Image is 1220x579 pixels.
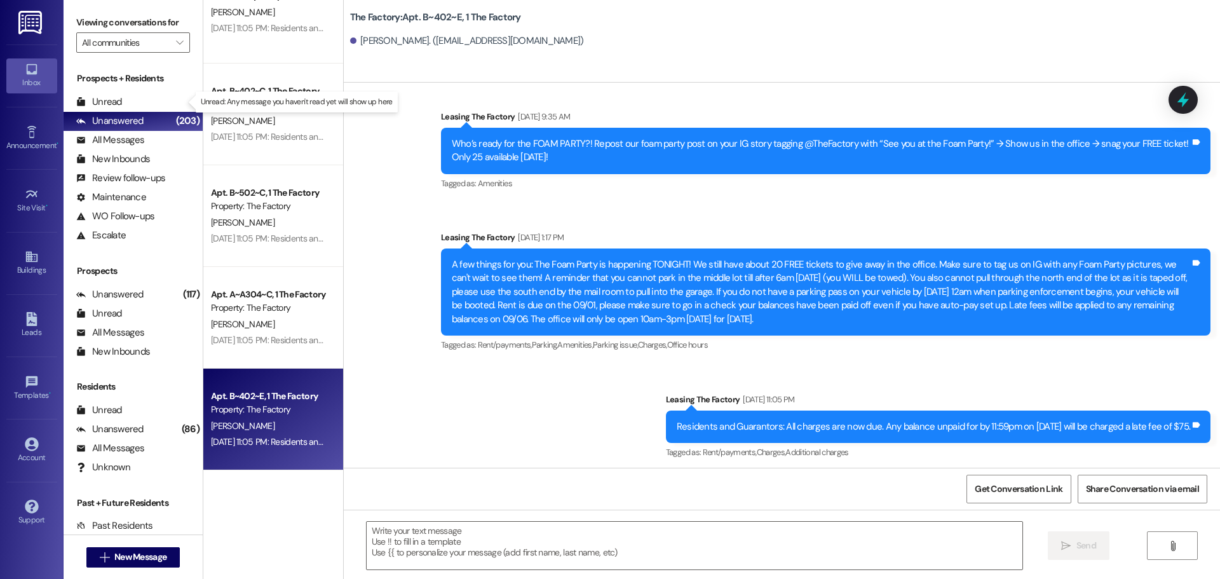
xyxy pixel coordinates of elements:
div: [DATE] 11:05 PM: Residents and Guarantors: All charges are now due. Any balance unpaid for by 11:... [211,436,751,447]
span: • [46,201,48,210]
span: [PERSON_NAME] [211,217,274,228]
a: Buildings [6,246,57,280]
div: [DATE] 11:05 PM: Residents and Guarantors: All charges are now due. Any balance unpaid for by 11:... [211,22,751,34]
div: Unanswered [76,288,144,301]
div: [DATE] 11:05 PM: Residents and Guarantors: All charges are now due. Any balance unpaid for by 11:... [211,233,751,244]
span: Amenities [478,178,512,189]
i:  [1168,541,1177,551]
span: [PERSON_NAME] [211,115,274,126]
i:  [1061,541,1071,551]
div: Property: The Factory [211,301,329,315]
div: Past + Future Residents [64,496,203,510]
span: Parking issue , [593,339,638,350]
span: Office hours [667,339,708,350]
a: Templates • [6,371,57,405]
div: Unread [76,307,122,320]
div: [DATE] 9:35 AM [515,110,570,123]
div: All Messages [76,442,144,455]
div: Prospects + Residents [64,72,203,85]
div: Property: The Factory [211,403,329,416]
button: Share Conversation via email [1078,475,1207,503]
div: Prospects [64,264,203,278]
div: (117) [180,285,203,304]
div: WO Follow-ups [76,210,154,223]
input: All communities [82,32,170,53]
i:  [176,37,183,48]
i:  [100,552,109,562]
span: • [57,139,58,148]
button: Get Conversation Link [966,475,1071,503]
a: Leads [6,308,57,343]
div: [DATE] 11:05 PM: Residents and Guarantors: All charges are now due. Any balance unpaid for by 11:... [211,334,751,346]
span: [PERSON_NAME] [211,318,274,330]
div: Apt. B~402~C, 1 The Factory [211,85,329,98]
div: All Messages [76,133,144,147]
div: Unanswered [76,114,144,128]
div: Tagged as: [441,174,1210,193]
div: Residents [64,380,203,393]
div: [PERSON_NAME]. ([EMAIL_ADDRESS][DOMAIN_NAME]) [350,34,584,48]
span: Send [1076,539,1096,552]
button: Send [1048,531,1109,560]
img: ResiDesk Logo [18,11,44,34]
div: Review follow-ups [76,172,165,185]
div: (203) [173,111,203,131]
div: A few things for you: The Foam Party is happening TONIGHT! We still have about 20 FREE tickets to... [452,258,1190,326]
a: Account [6,433,57,468]
div: [DATE] 11:05 PM: Residents and Guarantors: All charges are now due. Any balance unpaid for by 11:... [211,131,751,142]
div: Residents and Guarantors: All charges are now due. Any balance unpaid for by 11:59pm on [DATE] wi... [677,420,1190,433]
b: The Factory: Apt. B~402~E, 1 The Factory [350,11,521,24]
div: Tagged as: [666,443,1210,461]
div: Who’s ready for the FOAM PARTY?! Repost our foam party post on your IG story tagging @TheFactory ... [452,137,1190,165]
button: New Message [86,547,180,568]
span: New Message [114,550,166,564]
p: Unread: Any message you haven't read yet will show up here [201,97,393,107]
div: Apt. B~402~E, 1 The Factory [211,390,329,403]
div: Apt. B~502~C, 1 The Factory [211,186,329,200]
div: Maintenance [76,191,146,204]
div: Unknown [76,461,130,474]
label: Viewing conversations for [76,13,190,32]
span: [PERSON_NAME] [211,6,274,18]
span: [PERSON_NAME] [211,420,274,432]
div: [DATE] 11:05 PM [740,393,794,406]
div: New Inbounds [76,153,150,166]
span: Rent/payments , [478,339,532,350]
span: Get Conversation Link [975,482,1062,496]
div: Property: The Factory [211,200,329,213]
a: Site Visit • [6,184,57,218]
a: Support [6,496,57,530]
div: Leasing The Factory [441,110,1210,128]
div: (86) [179,419,203,439]
div: Tagged as: [441,336,1210,354]
span: Additional charges [785,447,848,458]
div: Unanswered [76,423,144,436]
div: New Inbounds [76,345,150,358]
div: Leasing The Factory [666,393,1210,411]
div: Apt. A~A304~C, 1 The Factory [211,288,329,301]
a: Inbox [6,58,57,93]
span: Share Conversation via email [1086,482,1199,496]
span: Rent/payments , [703,447,757,458]
div: Past Residents [76,519,153,533]
div: Unread [76,404,122,417]
div: Leasing The Factory [441,231,1210,249]
div: Escalate [76,229,126,242]
span: Parking , [532,339,558,350]
div: [DATE] 1:17 PM [515,231,564,244]
div: Unread [76,95,122,109]
span: Charges , [638,339,667,350]
span: Charges , [757,447,786,458]
div: All Messages [76,326,144,339]
span: Amenities , [557,339,593,350]
span: • [49,389,51,398]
